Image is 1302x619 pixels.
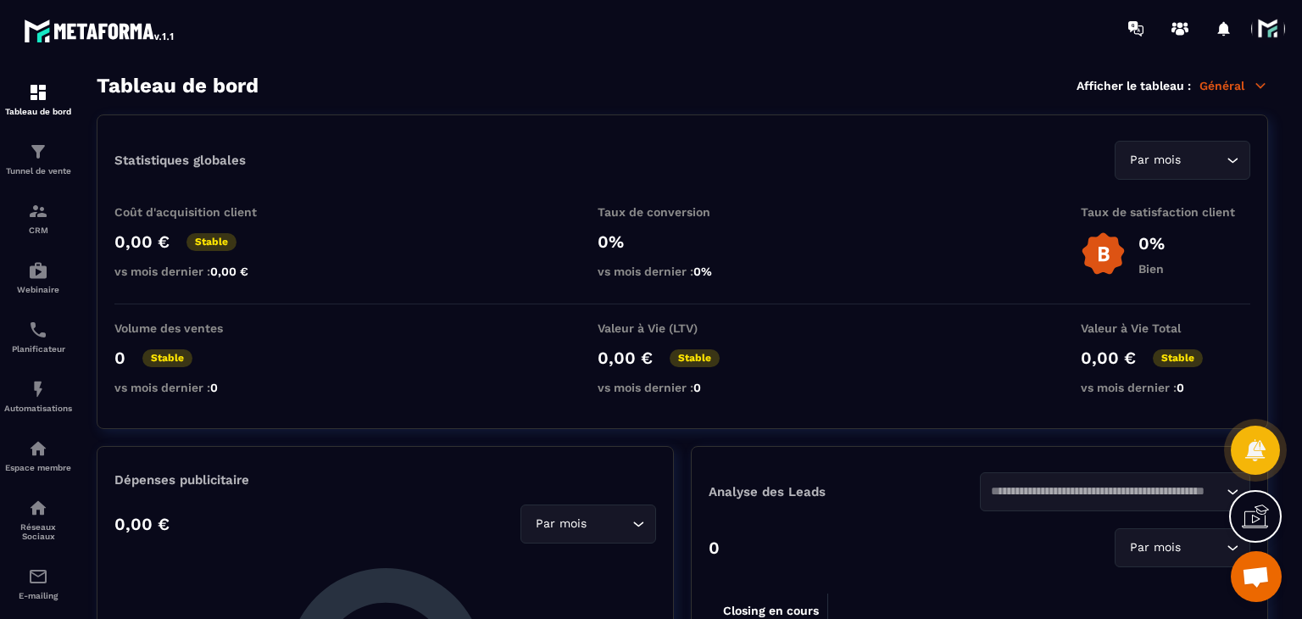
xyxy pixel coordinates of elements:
[598,205,767,219] p: Taux de conversion
[1231,551,1282,602] a: Ouvrir le chat
[1199,78,1268,93] p: Général
[709,538,720,558] p: 0
[670,349,720,367] p: Stable
[210,265,248,278] span: 0,00 €
[4,426,72,485] a: automationsautomationsEspace membre
[97,74,259,98] h3: Tableau de bord
[598,321,767,335] p: Valeur à Vie (LTV)
[114,514,170,534] p: 0,00 €
[723,604,819,618] tspan: Closing en cours
[1184,538,1222,557] input: Search for option
[4,404,72,413] p: Automatisations
[520,505,656,544] div: Search for option
[4,591,72,600] p: E-mailing
[4,344,72,354] p: Planificateur
[142,349,192,367] p: Stable
[4,188,72,248] a: formationformationCRM
[114,265,284,278] p: vs mois dernier :
[709,484,980,499] p: Analyse des Leads
[1177,381,1184,394] span: 0
[4,285,72,294] p: Webinaire
[1138,262,1165,276] p: Bien
[693,381,701,394] span: 0
[531,515,590,533] span: Par mois
[4,463,72,472] p: Espace membre
[1138,233,1165,254] p: 0%
[28,201,48,221] img: formation
[28,379,48,399] img: automations
[1115,141,1250,180] div: Search for option
[114,153,246,168] p: Statistiques globales
[114,381,284,394] p: vs mois dernier :
[1081,205,1250,219] p: Taux de satisfaction client
[1153,349,1203,367] p: Stable
[598,231,767,252] p: 0%
[28,320,48,340] img: scheduler
[4,248,72,307] a: automationsautomationsWebinaire
[186,233,236,251] p: Stable
[1081,381,1250,394] p: vs mois dernier :
[598,381,767,394] p: vs mois dernier :
[598,265,767,278] p: vs mois dernier :
[1126,538,1184,557] span: Par mois
[1126,151,1184,170] span: Par mois
[1184,151,1222,170] input: Search for option
[1081,231,1126,276] img: b-badge-o.b3b20ee6.svg
[4,554,72,613] a: emailemailE-mailing
[4,70,72,129] a: formationformationTableau de bord
[693,265,712,278] span: 0%
[28,142,48,162] img: formation
[28,260,48,281] img: automations
[210,381,218,394] span: 0
[991,482,1223,501] input: Search for option
[4,129,72,188] a: formationformationTunnel de vente
[4,226,72,235] p: CRM
[590,515,628,533] input: Search for option
[114,472,656,488] p: Dépenses publicitaire
[28,82,48,103] img: formation
[114,348,125,368] p: 0
[1081,321,1250,335] p: Valeur à Vie Total
[114,231,170,252] p: 0,00 €
[598,348,653,368] p: 0,00 €
[28,498,48,518] img: social-network
[1115,528,1250,567] div: Search for option
[4,485,72,554] a: social-networksocial-networkRéseaux Sociaux
[4,107,72,116] p: Tableau de bord
[4,166,72,176] p: Tunnel de vente
[114,321,284,335] p: Volume des ventes
[28,438,48,459] img: automations
[28,566,48,587] img: email
[24,15,176,46] img: logo
[1077,79,1191,92] p: Afficher le tableau :
[1081,348,1136,368] p: 0,00 €
[4,522,72,541] p: Réseaux Sociaux
[114,205,284,219] p: Coût d'acquisition client
[4,366,72,426] a: automationsautomationsAutomatisations
[980,472,1251,511] div: Search for option
[4,307,72,366] a: schedulerschedulerPlanificateur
